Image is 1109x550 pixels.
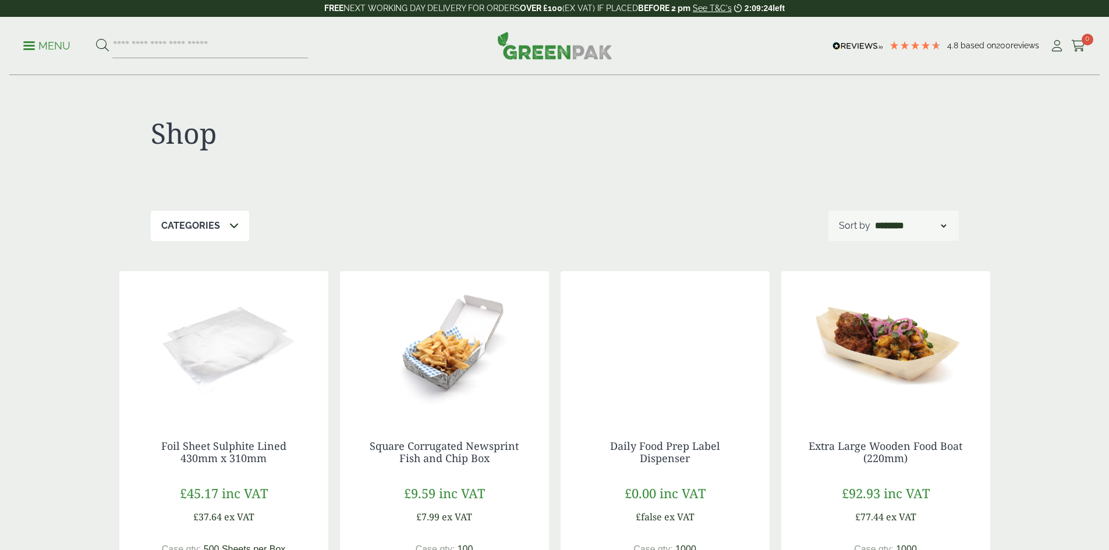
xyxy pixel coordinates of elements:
a: 0 [1071,37,1086,55]
span: inc VAT [884,484,930,502]
span: £37.64 [193,510,222,523]
strong: OVER £100 [520,3,562,13]
i: My Account [1050,40,1064,52]
div: 4.79 Stars [889,40,941,51]
span: ex VAT [886,510,916,523]
i: Cart [1071,40,1086,52]
strong: BEFORE 2 pm [638,3,690,13]
img: REVIEWS.io [832,42,883,50]
a: See T&C's [693,3,732,13]
span: 0 [1082,34,1093,45]
span: reviews [1011,41,1039,50]
img: GreenPak Supplies [497,31,612,59]
img: Extra Large Wooden Boat 220mm with food contents V2 2920004AE [781,271,990,417]
h1: Shop [151,116,555,150]
span: £9.59 [404,484,435,502]
select: Shop order [873,219,948,233]
p: Menu [23,39,70,53]
p: Categories [161,219,220,233]
a: Daily Food Prep Label Dispenser [610,439,720,466]
span: 4.8 [947,41,961,50]
span: 2:09:24 [745,3,773,13]
img: GP3330019D Foil Sheet Sulphate Lined bare [119,271,328,417]
span: £7.99 [416,510,440,523]
a: Square Corrugated Newsprint Fish and Chip Box [370,439,519,466]
a: Foil Sheet Sulphite Lined 430mm x 310mm [161,439,286,466]
a: Menu [23,39,70,51]
span: ex VAT [224,510,254,523]
span: £false [636,510,662,523]
span: £45.17 [180,484,218,502]
p: Sort by [839,219,870,233]
img: 2520069 Square News Fish n Chip Corrugated Box - Open with Chips [340,271,549,417]
span: inc VAT [222,484,268,502]
span: 200 [996,41,1011,50]
span: Based on [961,41,996,50]
strong: FREE [324,3,343,13]
span: £0.00 [625,484,656,502]
span: left [773,3,785,13]
span: inc VAT [439,484,485,502]
span: £92.93 [842,484,880,502]
a: Extra Large Wooden Food Boat (220mm) [809,439,962,466]
span: inc VAT [660,484,706,502]
span: ex VAT [442,510,472,523]
span: £77.44 [855,510,884,523]
span: ex VAT [664,510,695,523]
